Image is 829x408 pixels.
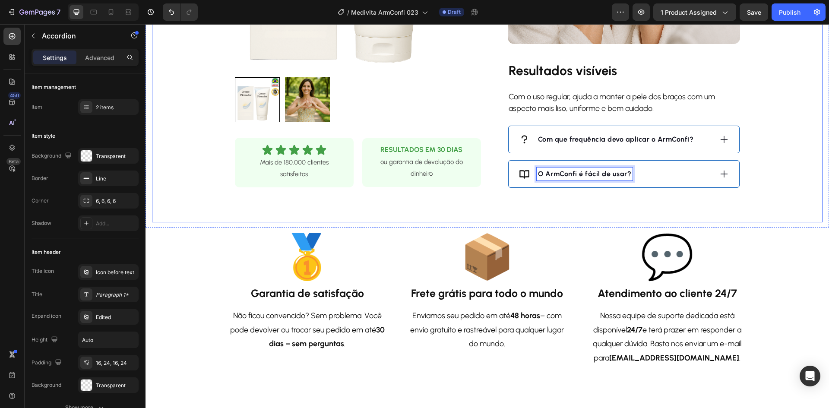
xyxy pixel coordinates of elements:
[464,329,594,338] strong: [EMAIL_ADDRESS][DOMAIN_NAME]
[747,9,761,16] span: Save
[84,285,240,326] p: Não ficou convencido? Sem problema. Você pode devolver ou trocar seu pedido em até .
[146,24,829,408] iframe: Design area
[772,3,808,21] button: Publish
[32,219,51,227] div: Shadow
[452,263,592,275] strong: Atendimento ao cliente 24/7
[96,291,136,299] div: Paragraph 1*
[448,8,461,16] span: Draft
[3,3,64,21] button: 7
[42,31,115,41] p: Accordion
[6,158,21,165] div: Beta
[32,174,48,182] div: Border
[235,122,317,130] strong: RESULTADOS EM 30 DIAS
[443,285,600,341] p: Nossa equipe de suporte dedicada está disponível e terá prazer em responder a qualquer dúvida. Ba...
[347,8,349,17] span: /
[105,263,218,275] strong: Garantia de satisfação
[363,38,471,54] strong: Resultados visíveis
[32,267,54,275] div: Title icon
[96,359,136,367] div: 16, 24, 16, 24
[266,263,418,275] strong: Frete grátis para todo o mundo
[392,111,548,119] strong: Com que frequência devo aplicar o ArmConfi?
[32,357,63,369] div: Padding
[32,150,73,162] div: Background
[96,197,136,205] div: 6, 6, 6, 6
[43,53,67,62] p: Settings
[32,291,42,298] div: Title
[362,66,595,91] div: Rich Text Editor. Editing area: main
[362,37,595,56] h2: Rich Text Editor. Editing area: main
[391,109,550,122] div: Rich Text Editor. Editing area: main
[79,332,138,348] input: Auto
[83,203,241,261] h2: 🥇
[32,381,61,389] div: Background
[363,67,594,90] p: Com o uso regular, ajuda a manter a pele dos braços com um aspecto mais liso, uniforme e bem cuid...
[32,103,42,111] div: Item
[32,197,49,205] div: Corner
[32,312,61,320] div: Expand icon
[96,152,136,160] div: Transparent
[57,7,60,17] p: 7
[96,104,136,111] div: 2 items
[96,382,136,389] div: Transparent
[661,8,717,17] span: 1 product assigned
[8,92,21,99] div: 450
[481,301,497,310] strong: 24/7
[32,132,55,140] div: Item style
[800,366,820,386] div: Open Intercom Messenger
[365,287,395,296] strong: 48 horas
[351,8,418,17] span: Medivita ArmConfi 023
[392,145,486,154] strong: O ArmConfi é fácil de usar?
[363,38,594,55] p: ⁠⁠⁠⁠⁠⁠⁠
[263,203,421,261] h2: 📦
[32,334,60,346] div: Height
[391,143,487,156] div: Rich Text Editor. Editing area: main
[32,83,76,91] div: Item management
[85,53,114,62] p: Advanced
[96,220,136,228] div: Add...
[263,285,420,326] p: Enviamos seu pedido em até – com envio gratuito e rastreável para qualquer lugar do mundo.
[96,313,136,321] div: Edited
[235,134,317,154] span: ou garantia de devolução do dinheiro
[653,3,736,21] button: 1 product assigned
[96,269,136,276] div: Icon before text
[96,175,136,183] div: Line
[443,203,601,261] h2: 💬
[163,3,198,21] div: Undo/Redo
[779,8,801,17] div: Publish
[740,3,768,21] button: Save
[32,248,61,256] div: Item header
